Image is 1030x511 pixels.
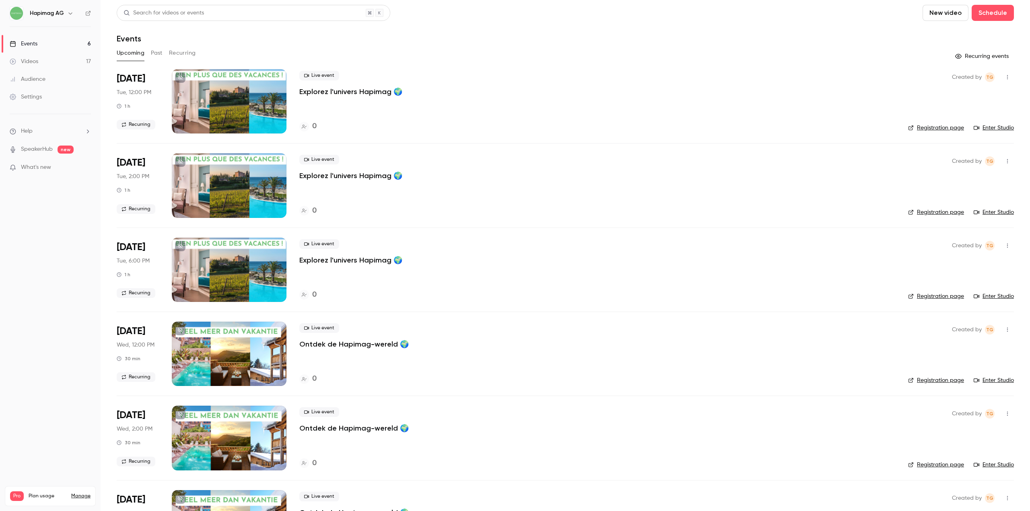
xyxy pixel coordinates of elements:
[117,72,145,85] span: [DATE]
[169,47,196,60] button: Recurring
[117,457,155,466] span: Recurring
[117,69,159,133] div: Aug 26 Tue, 12:00 PM (Europe/Zurich)
[117,187,130,193] div: 1 h
[299,255,402,265] a: Explorez l'univers Hapimag 🌍
[299,458,317,469] a: 0
[299,423,409,433] a: Ontdek de Hapimag-wereld 🌍
[10,75,45,83] div: Audience
[117,355,140,362] div: 30 min
[117,288,155,298] span: Recurring
[312,121,317,132] h4: 0
[312,374,317,384] h4: 0
[117,439,140,446] div: 30 min
[10,93,42,101] div: Settings
[117,172,149,181] span: Tue, 2:00 PM
[972,5,1014,21] button: Schedule
[117,425,152,433] span: Wed, 2:00 PM
[299,155,339,164] span: Live event
[151,47,163,60] button: Past
[299,205,317,216] a: 0
[117,47,144,60] button: Upcoming
[29,493,66,499] span: Plan usage
[952,50,1014,63] button: Recurring events
[117,204,155,214] span: Recurring
[952,409,982,419] span: Created by
[299,374,317,384] a: 0
[908,461,964,469] a: Registration page
[986,325,993,335] span: TG
[974,292,1014,300] a: Enter Studio
[117,493,145,506] span: [DATE]
[117,322,159,386] div: Sep 3 Wed, 12:00 PM (Europe/Zurich)
[952,156,982,166] span: Created by
[71,493,91,499] a: Manage
[299,239,339,249] span: Live event
[299,339,409,349] a: Ontdek de Hapimag-wereld 🌍
[77,502,81,507] span: 17
[952,241,982,250] span: Created by
[117,271,130,278] div: 1 h
[117,241,145,254] span: [DATE]
[117,409,145,422] span: [DATE]
[985,156,995,166] span: Tiziana Gallizia
[312,205,317,216] h4: 0
[986,493,993,503] span: TG
[299,171,402,181] a: Explorez l'univers Hapimag 🌍
[10,7,23,20] img: Hapimag AG
[21,163,51,172] span: What's new
[985,325,995,335] span: Tiziana Gallizia
[974,124,1014,132] a: Enter Studio
[30,9,64,17] h6: Hapimag AG
[117,257,150,265] span: Tue, 6:00 PM
[117,156,145,169] span: [DATE]
[299,323,339,333] span: Live event
[923,5,968,21] button: New video
[299,71,339,80] span: Live event
[312,458,317,469] h4: 0
[117,406,159,470] div: Sep 3 Wed, 2:00 PM (Europe/Zurich)
[117,238,159,302] div: Aug 26 Tue, 6:00 PM (Europe/Zurich)
[952,325,982,335] span: Created by
[117,372,155,382] span: Recurring
[986,156,993,166] span: TG
[952,493,982,503] span: Created by
[117,120,155,129] span: Recurring
[117,103,130,109] div: 1 h
[117,341,154,349] span: Wed, 12:00 PM
[908,376,964,384] a: Registration page
[10,57,38,66] div: Videos
[10,127,91,135] li: help-dropdown-opener
[21,145,53,154] a: SpeakerHub
[117,153,159,218] div: Aug 26 Tue, 2:00 PM (Europe/Zurich)
[908,208,964,216] a: Registration page
[117,325,145,338] span: [DATE]
[77,501,91,508] p: / 90
[117,88,151,96] span: Tue, 12:00 PM
[21,127,33,135] span: Help
[299,492,339,501] span: Live event
[986,241,993,250] span: TG
[299,87,402,96] a: Explorez l'univers Hapimag 🌍
[10,491,24,501] span: Pro
[299,407,339,417] span: Live event
[974,461,1014,469] a: Enter Studio
[312,289,317,300] h4: 0
[985,241,995,250] span: Tiziana Gallizia
[299,289,317,300] a: 0
[952,72,982,82] span: Created by
[974,376,1014,384] a: Enter Studio
[985,493,995,503] span: Tiziana Gallizia
[974,208,1014,216] a: Enter Studio
[10,40,37,48] div: Events
[986,72,993,82] span: TG
[58,146,74,154] span: new
[985,409,995,419] span: Tiziana Gallizia
[117,34,141,43] h1: Events
[986,409,993,419] span: TG
[299,121,317,132] a: 0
